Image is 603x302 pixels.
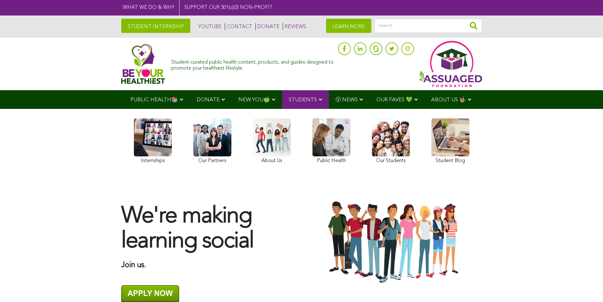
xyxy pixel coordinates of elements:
span: NEW YOU🍏 [238,97,270,103]
strong: Join us. [121,261,146,269]
span: Ⓥ NEWS [336,97,358,103]
a: LEARN MORE [326,19,371,33]
a: STUDENT INTERNSHIP [121,19,190,33]
span: OUR FAVES 💚 [376,97,412,103]
a: CONTACT [225,23,252,30]
div: Student-curated public health content, products, and guides designed to promote your healthiest l... [171,56,335,72]
span: STUDENTS [289,97,317,103]
img: Assuaged App [419,41,482,87]
span: PUBLIC HEALTH📚 [130,97,178,103]
img: glassdoor [374,46,378,52]
span: DONATE [197,97,220,103]
div: Navigation Menu [121,90,482,109]
input: Search [374,19,482,33]
img: Assuaged [121,44,165,84]
a: DONATE [255,23,280,30]
img: Group-Of-Students-Assuaged [308,200,482,284]
span: ABOUT US 🤟🏽 [431,97,466,103]
a: YOUTUBE [197,23,222,30]
a: REVIEWS [283,23,306,30]
h1: We're making learning social [121,204,295,254]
